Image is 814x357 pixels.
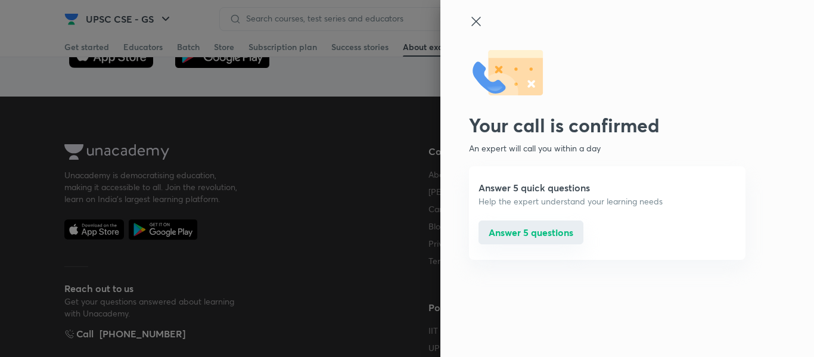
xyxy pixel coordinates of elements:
[479,221,583,244] button: Answer 5 questions
[479,195,736,207] p: Help the expert understand your learning needs
[469,114,745,136] h2: Your call is confirmed
[479,181,736,195] h5: Answer 5 quick questions
[469,50,543,98] img: call
[469,142,745,154] p: An expert will call you within a day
